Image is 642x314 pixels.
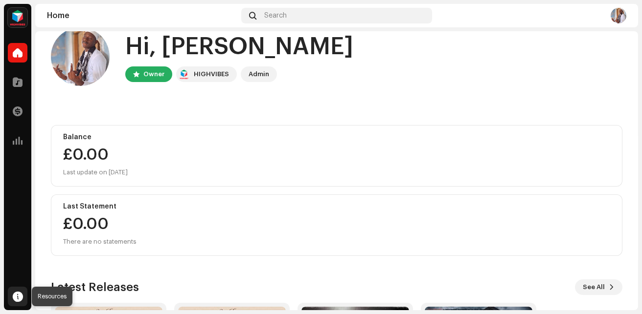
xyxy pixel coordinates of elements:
div: Last Statement [63,203,610,210]
div: Last update on [DATE] [63,167,610,178]
div: There are no statements [63,236,137,248]
h3: Latest Releases [51,279,139,295]
span: Search [264,12,287,20]
button: See All [575,279,622,295]
img: 9ef4295a-43dd-46d8-8ef4-0c88f67de249 [611,8,626,23]
img: 9ef4295a-43dd-46d8-8ef4-0c88f67de249 [51,27,110,86]
div: Home [47,12,237,20]
div: Balance [63,133,610,141]
div: Owner [143,68,164,80]
re-o-card-value: Balance [51,125,622,187]
img: feab3aad-9b62-475c-8caf-26f15a9573ee [178,68,190,80]
img: feab3aad-9b62-475c-8caf-26f15a9573ee [8,8,27,27]
div: Hi, [PERSON_NAME] [125,31,353,63]
span: See All [583,277,605,297]
re-o-card-value: Last Statement [51,194,622,256]
div: HIGHVIBES [194,68,229,80]
div: Admin [249,68,269,80]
